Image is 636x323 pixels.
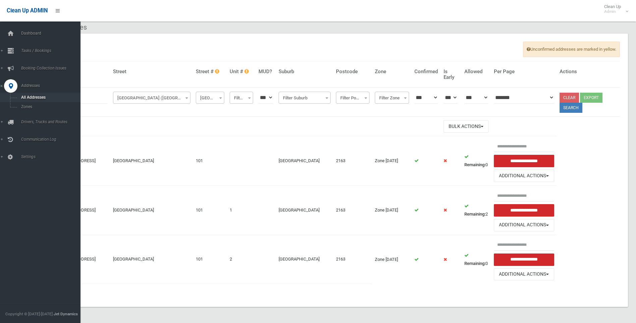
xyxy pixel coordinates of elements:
h4: Is Early [444,69,459,80]
span: Booking Collection Issues [19,66,85,71]
td: 2 [462,186,491,235]
span: Zones [19,104,80,109]
h4: Address [57,69,108,75]
button: Bulk Actions [444,120,488,133]
span: Dashboard [19,31,85,36]
h4: Postcode [336,69,370,75]
td: 1 [227,186,256,235]
strong: Remaining: [464,162,485,167]
button: Additional Actions [494,170,554,182]
td: Zone [DATE] [372,186,412,235]
strong: Remaining: [464,261,485,266]
a: Clear [560,93,579,103]
span: Tasks / Bookings [19,48,85,53]
td: [GEOGRAPHIC_DATA] [276,235,333,284]
td: 0 [462,136,491,186]
td: [GEOGRAPHIC_DATA] [110,186,193,235]
h4: MUD? [258,69,273,75]
span: Filter Suburb [280,93,329,103]
h4: Street # [196,69,224,75]
td: [GEOGRAPHIC_DATA] [110,136,193,186]
span: Copyright © [DATE]-[DATE] [5,312,53,316]
td: 0 [462,235,491,284]
span: Unconfirmed addresses are marked in yellow. [523,42,620,57]
strong: Jet Dynamics [54,312,78,316]
strong: Remaining: [464,212,485,217]
h4: Allowed [464,69,488,75]
td: [GEOGRAPHIC_DATA] [276,136,333,186]
h4: Zone [375,69,409,75]
td: [GEOGRAPHIC_DATA] [110,235,193,284]
span: Filter Zone [375,92,409,104]
h4: Actions [560,69,618,75]
td: 2163 [333,186,372,235]
span: Belar Avenue (VILLAWOOD) [113,92,190,104]
td: 101 [193,136,227,186]
span: Addresses [19,83,85,88]
button: Export [580,93,602,103]
span: Filter Unit # [230,92,253,104]
span: All Addresses [19,95,80,100]
td: 2 [227,235,256,284]
td: 2163 [333,235,372,284]
button: Additional Actions [494,219,554,231]
h4: Suburb [279,69,331,75]
span: Communication Log [19,137,85,142]
span: Filter Unit # [231,93,251,103]
span: Clean Up ADMIN [7,7,48,14]
td: Zone [DATE] [372,136,412,186]
td: 101 [193,186,227,235]
span: Filter Street # [197,93,222,103]
span: Filter Postcode [336,92,370,104]
span: Filter Suburb [279,92,331,104]
span: Filter Zone [377,93,407,103]
h4: Street [113,69,190,75]
td: Zone [DATE] [372,235,412,284]
h4: Confirmed [414,69,438,75]
button: Search [560,103,582,113]
span: Drivers, Trucks and Routes [19,120,85,124]
h4: Unit # [230,69,253,75]
td: [GEOGRAPHIC_DATA] [276,186,333,235]
span: Clean Up [601,4,628,14]
span: Filter Street # [196,92,224,104]
td: 2163 [333,136,372,186]
small: Admin [604,9,621,14]
span: Settings [19,154,85,159]
h4: Per Page [494,69,554,75]
span: Belar Avenue (VILLAWOOD) [115,93,189,103]
td: 101 [193,235,227,284]
span: Filter Postcode [338,93,368,103]
button: Additional Actions [494,268,554,281]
